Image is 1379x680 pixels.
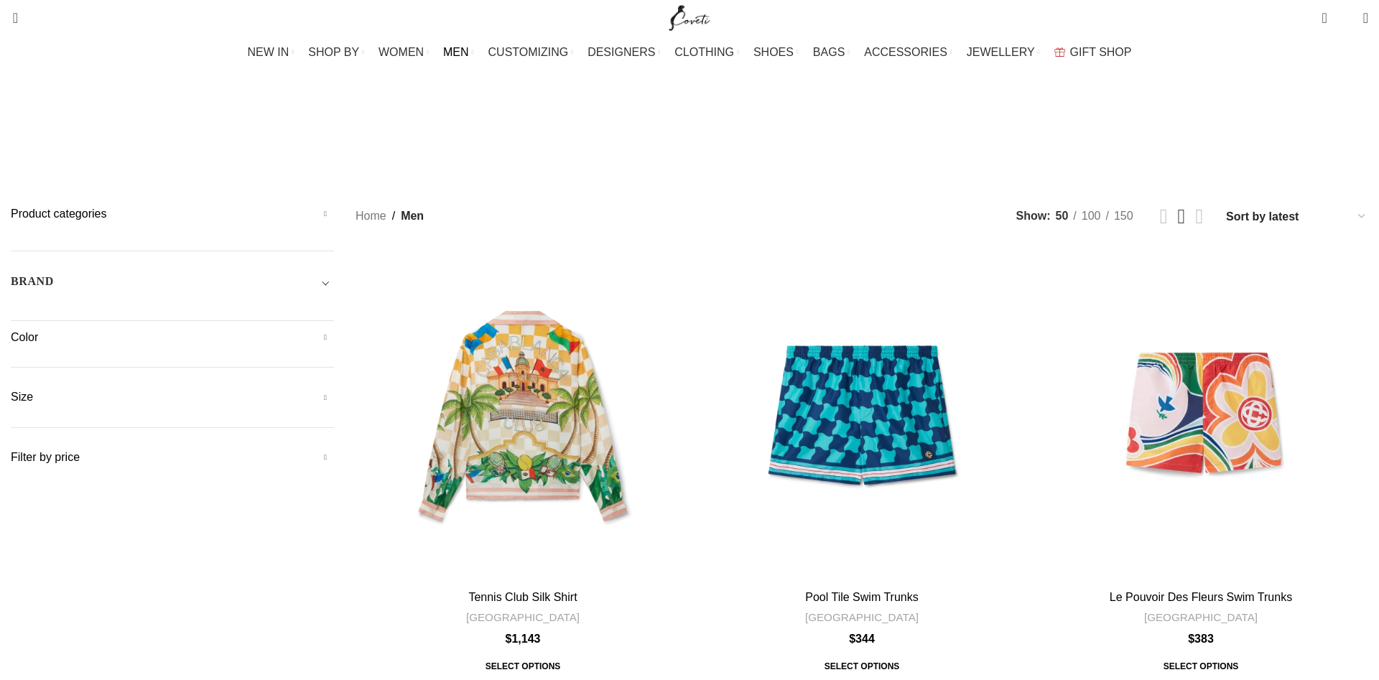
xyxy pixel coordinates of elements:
a: 50 [1051,207,1074,225]
span: Men Accessories [458,139,556,152]
h5: Size [11,389,334,405]
a: Select options for “Tennis Club Silk Shirt” [475,653,571,679]
a: BAGS [813,38,850,67]
a: 100 [1077,207,1106,225]
a: Men Clothing [654,128,731,163]
a: Le Pouvoir Des Fleurs Swim Trunks [1034,248,1368,583]
span: CLOTHING [674,45,734,59]
span: $ [506,633,512,645]
span: CUSTOMIZING [488,45,569,59]
a: GIFT SHOP [1054,38,1132,67]
span: 0 [1341,14,1352,25]
a: JEWELLERY [967,38,1040,67]
a: SHOES [753,38,799,67]
a: Search [4,4,18,32]
a: DESIGNERS [588,38,660,67]
a: Le Pouvoir Des Fleurs Swim Trunks [1110,591,1292,603]
span: GIFT SHOP [1070,45,1132,59]
a: [GEOGRAPHIC_DATA] [466,610,580,625]
span: 100 [1082,210,1101,222]
select: Shop order [1225,206,1368,227]
h5: BRAND [11,274,54,289]
h5: Filter by price [11,450,334,465]
a: Select options for “Pool Tile Swim Trunks” [814,653,910,679]
span: SHOES [753,45,794,59]
a: 150 [1109,207,1138,225]
bdi: 1,143 [506,633,541,645]
span: Select options [814,653,910,679]
span: Select options [475,653,571,679]
span: Men [401,207,424,225]
a: Tennis Club Silk Shirt [468,591,577,603]
span: MEN [443,45,469,59]
div: My Wishlist [1338,4,1352,32]
span: 150 [1114,210,1133,222]
span: Select options [1153,653,1249,679]
a: Men Jewellery [753,128,839,163]
a: Grid view 3 [1178,206,1186,227]
a: NEW IN [248,38,294,67]
span: Show [1016,207,1051,225]
span: 50 [1056,210,1069,222]
span: NEW IN [248,45,289,59]
a: SHOP BY [308,38,364,67]
a: Site logo [666,11,714,23]
span: WOMEN [379,45,424,59]
span: 0 [1323,7,1334,18]
span: SHOP BY [308,45,359,59]
a: Men Shoes [860,128,921,163]
span: Men Shoes [860,139,921,152]
span: Men Bags [577,139,631,152]
span: DESIGNERS [588,45,655,59]
h5: Color [11,330,334,345]
h1: Men [659,83,720,121]
a: [GEOGRAPHIC_DATA] [805,610,919,625]
a: MEN [443,38,473,67]
span: $ [1188,633,1194,645]
h5: Product categories [11,206,334,222]
span: Men Jewellery [753,139,839,152]
span: Men Clothing [654,139,731,152]
a: 0 [1314,4,1334,32]
a: CUSTOMIZING [488,38,574,67]
a: Home [356,207,386,225]
img: GiftBag [1054,47,1065,57]
a: WOMEN [379,38,429,67]
a: Select options for “Le Pouvoir Des Fleurs Swim Trunks” [1153,653,1249,679]
span: ACCESSORIES [864,45,947,59]
span: BAGS [813,45,845,59]
nav: Breadcrumb [356,207,424,225]
a: [GEOGRAPHIC_DATA] [1144,610,1258,625]
div: Main navigation [4,38,1375,67]
a: Grid view 2 [1160,206,1168,227]
div: Toggle filter [11,273,334,299]
span: JEWELLERY [967,45,1035,59]
a: Men Bags [577,128,631,163]
bdi: 383 [1188,633,1214,645]
a: ACCESSORIES [864,38,952,67]
a: Men Accessories [458,128,556,163]
a: Pool Tile Swim Trunks [805,591,918,603]
a: Go back [623,87,659,116]
a: CLOTHING [674,38,739,67]
a: Tennis Club Silk Shirt [356,248,690,583]
bdi: 344 [849,633,875,645]
span: $ [849,633,855,645]
a: Pool Tile Swim Trunks [695,248,1029,583]
a: Grid view 4 [1195,206,1203,227]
